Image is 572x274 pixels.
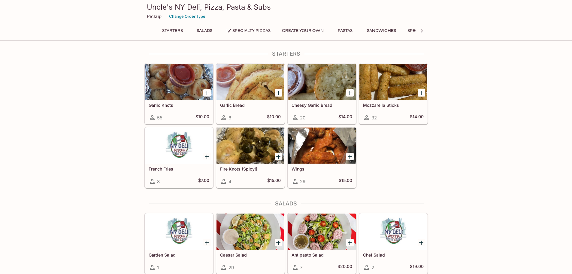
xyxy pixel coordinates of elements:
[371,115,377,121] span: 32
[288,214,356,250] div: Antipasto Salad
[216,63,285,124] a: Garlic Bread8$10.00
[149,103,209,108] h5: Garlic Knots
[228,265,234,270] span: 29
[191,26,218,35] button: Salads
[292,166,352,171] h5: Wings
[339,178,352,185] h5: $15.00
[203,239,211,246] button: Add Garden Salad
[346,89,354,97] button: Add Cheesy Garlic Bread
[418,89,425,97] button: Add Mozzarella Sticks
[166,12,208,21] button: Change Order Type
[267,178,281,185] h5: $15.00
[371,265,374,270] span: 2
[359,213,428,274] a: Chef Salad2$19.00
[147,14,162,19] p: Pickup
[288,128,356,164] div: Wings
[410,264,424,271] h5: $19.00
[275,153,282,160] button: Add Fire Knots (Spicy!)
[216,128,284,164] div: Fire Knots (Spicy!)
[216,127,285,188] a: Fire Knots (Spicy!)4$15.00
[145,213,213,274] a: Garden Salad1
[216,213,285,274] a: Caesar Salad29
[267,114,281,121] h5: $10.00
[275,239,282,246] button: Add Caesar Salad
[159,26,186,35] button: Starters
[346,153,354,160] button: Add Wings
[332,26,359,35] button: Pastas
[410,114,424,121] h5: $14.00
[220,103,281,108] h5: Garlic Bread
[195,114,209,121] h5: $10.00
[337,264,352,271] h5: $20.00
[338,114,352,121] h5: $14.00
[149,166,209,171] h5: French Fries
[404,26,453,35] button: Specialty Hoagies
[363,103,424,108] h5: Mozzarella Sticks
[145,63,213,124] a: Garlic Knots55$10.00
[288,127,356,188] a: Wings29$15.00
[228,179,232,184] span: 4
[228,115,231,121] span: 8
[147,2,425,12] h3: Uncle's NY Deli, Pizza, Pasta & Subs
[223,26,274,35] button: 19" Specialty Pizzas
[359,214,427,250] div: Chef Salad
[292,252,352,257] h5: Antipasto Salad
[292,103,352,108] h5: Cheesy Garlic Bread
[198,178,209,185] h5: $7.00
[300,115,305,121] span: 20
[288,64,356,100] div: Cheesy Garlic Bread
[220,166,281,171] h5: Fire Knots (Spicy!)
[203,89,211,97] button: Add Garlic Knots
[300,265,302,270] span: 7
[145,128,213,164] div: French Fries
[363,252,424,257] h5: Chef Salad
[157,179,160,184] span: 8
[279,26,327,35] button: Create Your Own
[288,63,356,124] a: Cheesy Garlic Bread20$14.00
[144,200,428,207] h4: Salads
[145,214,213,250] div: Garden Salad
[157,115,162,121] span: 55
[216,214,284,250] div: Caesar Salad
[220,252,281,257] h5: Caesar Salad
[216,64,284,100] div: Garlic Bread
[346,239,354,246] button: Add Antipasto Salad
[359,64,427,100] div: Mozzarella Sticks
[145,127,213,188] a: French Fries8$7.00
[364,26,399,35] button: Sandwiches
[157,265,159,270] span: 1
[149,252,209,257] h5: Garden Salad
[144,51,428,57] h4: Starters
[418,239,425,246] button: Add Chef Salad
[275,89,282,97] button: Add Garlic Bread
[203,153,211,160] button: Add French Fries
[359,63,428,124] a: Mozzarella Sticks32$14.00
[300,179,305,184] span: 29
[145,64,213,100] div: Garlic Knots
[288,213,356,274] a: Antipasto Salad7$20.00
